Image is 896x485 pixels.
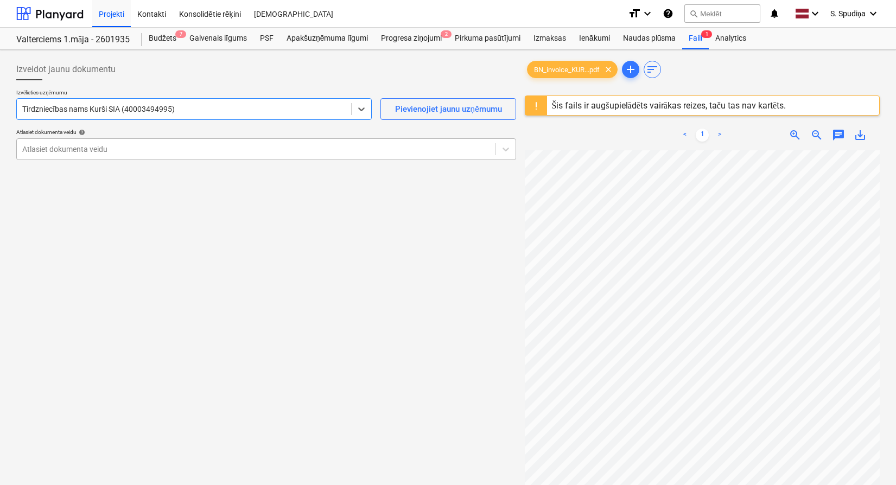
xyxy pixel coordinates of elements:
span: zoom_out [810,129,823,142]
span: 1 [701,30,712,38]
button: Meklēt [684,4,760,23]
span: add [624,63,637,76]
div: Progresa ziņojumi [374,28,448,49]
button: Pievienojiet jaunu uzņēmumu [380,98,516,120]
span: BN_invoice_KUR...pdf [528,66,606,74]
span: 7 [175,30,186,38]
i: format_size [628,7,641,20]
span: chat [832,129,845,142]
span: help [77,129,85,136]
a: Ienākumi [573,28,617,49]
i: keyboard_arrow_down [867,7,880,20]
a: Page 1 is your current page [696,129,709,142]
a: PSF [253,28,280,49]
a: Naudas plūsma [617,28,683,49]
a: Analytics [709,28,753,49]
span: S. Spudiņa [830,9,866,18]
a: Budžets7 [142,28,183,49]
span: 2 [441,30,452,38]
iframe: Chat Widget [842,433,896,485]
span: zoom_in [789,129,802,142]
div: Šis fails ir augšupielādēts vairākas reizes, taču tas nav kartēts. [551,100,786,111]
a: Progresa ziņojumi2 [374,28,448,49]
div: Faili [682,28,709,49]
span: clear [602,63,615,76]
div: Budžets [142,28,183,49]
i: Zināšanu pamats [663,7,673,20]
a: Galvenais līgums [183,28,253,49]
span: Izveidot jaunu dokumentu [16,63,116,76]
p: Izvēlieties uzņēmumu [16,89,372,98]
div: BN_invoice_KUR...pdf [527,61,618,78]
span: save_alt [854,129,867,142]
div: Valterciems 1.māja - 2601935 [16,34,129,46]
a: Izmaksas [527,28,573,49]
a: Next page [713,129,726,142]
i: notifications [769,7,780,20]
i: keyboard_arrow_down [641,7,654,20]
div: Atlasiet dokumenta veidu [16,129,516,136]
a: Pirkuma pasūtījumi [448,28,527,49]
span: search [689,9,698,18]
span: sort [646,63,659,76]
a: Apakšuzņēmuma līgumi [280,28,374,49]
i: keyboard_arrow_down [809,7,822,20]
a: Previous page [678,129,691,142]
div: Pievienojiet jaunu uzņēmumu [395,102,503,116]
a: Faili1 [682,28,709,49]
